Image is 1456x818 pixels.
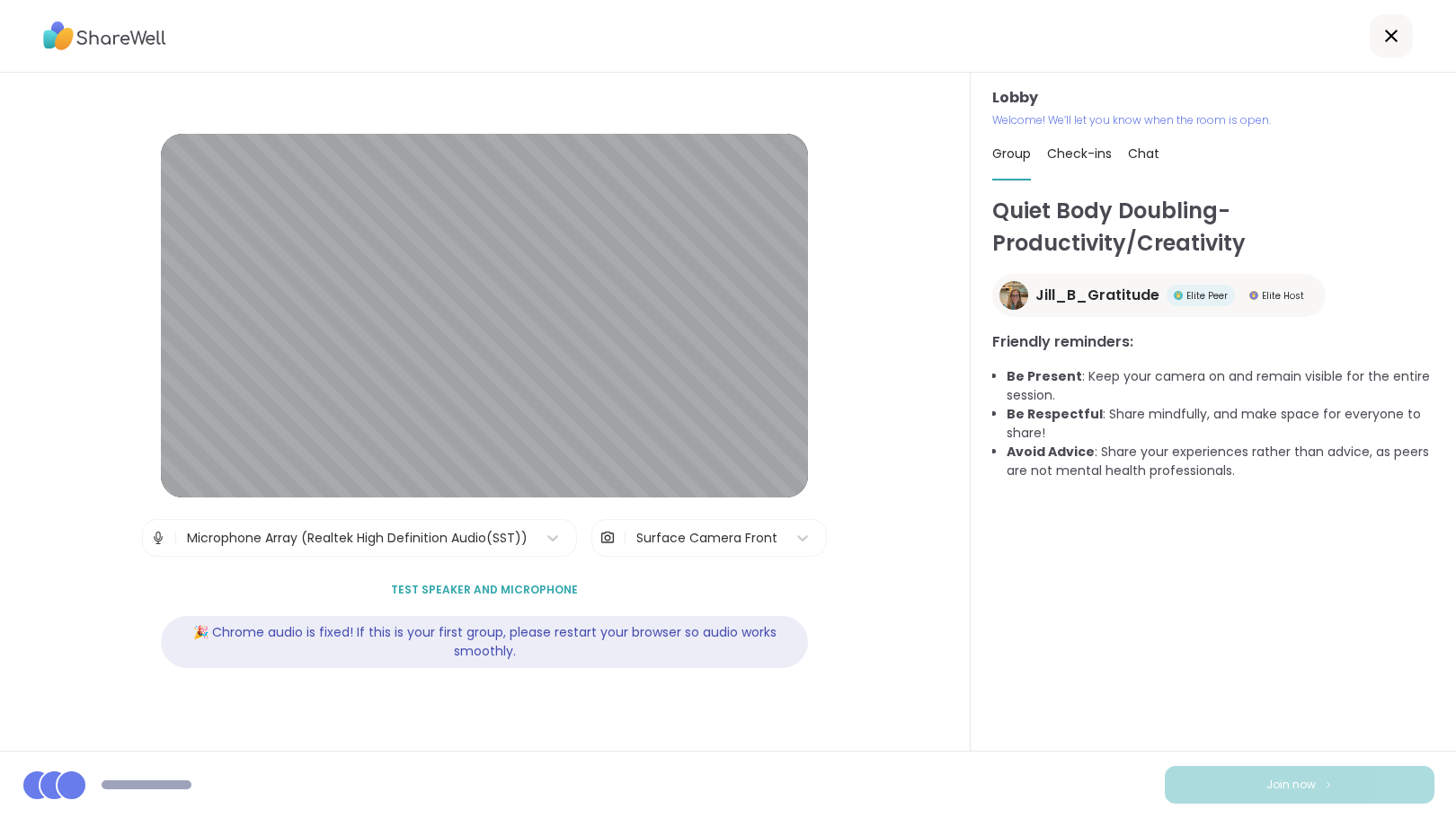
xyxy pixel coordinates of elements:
[384,571,585,609] button: Test speaker and microphone
[1262,289,1304,303] span: Elite Host
[636,529,777,548] div: Surface Camera Front
[1249,291,1258,300] img: Elite Host
[992,112,1434,128] p: Welcome! We’ll let you know when the room is open.
[1128,145,1159,163] span: Chat
[992,145,1031,163] span: Group
[43,15,166,57] img: ShareWell Logo
[161,616,808,668] div: 🎉 Chrome audio is fixed! If this is your first group, please restart your browser so audio works ...
[187,529,528,548] div: Microphone Array (Realtek High Definition Audio(SST))
[173,520,178,556] span: |
[1007,443,1095,461] b: Avoid Advice
[1035,285,1159,306] span: Jill_B_Gratitude
[1007,367,1082,385] b: Be Present
[1266,777,1316,793] span: Join now
[1007,443,1434,480] li: : Share your experiences rather than advice, as peers are not mental health professionals.
[999,281,1028,310] img: Jill_B_Gratitude
[1186,289,1228,303] span: Elite Peer
[992,331,1434,353] h3: Friendly reminders:
[599,520,616,556] img: Camera
[150,520,166,556] img: Microphone
[1047,145,1112,163] span: Check-ins
[1323,779,1334,789] img: ShareWell Logomark
[1165,766,1434,804] button: Join now
[623,520,627,556] span: |
[1007,405,1434,443] li: : Share mindfully, and make space for everyone to share!
[1174,291,1183,300] img: Elite Peer
[1007,405,1103,423] b: Be Respectful
[992,274,1326,317] a: Jill_B_GratitudeJill_B_GratitudeElite PeerElite PeerElite HostElite Host
[1007,367,1434,405] li: : Keep your camera on and remain visible for the entire session.
[992,195,1434,259] h1: Quiet Body Doubling- Productivity/Creativity
[391,582,578,598] span: Test speaker and microphone
[992,87,1434,109] h3: Lobby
